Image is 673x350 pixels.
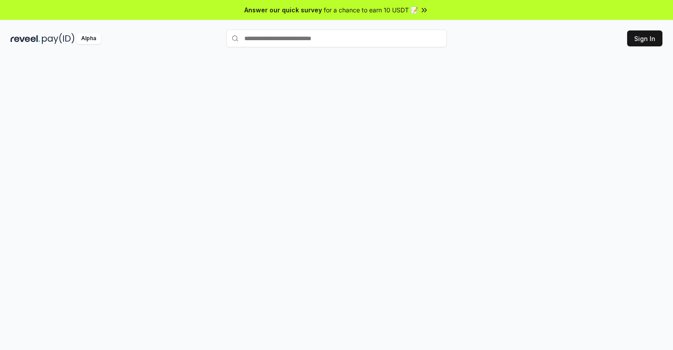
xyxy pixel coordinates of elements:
[627,30,662,46] button: Sign In
[324,5,418,15] span: for a chance to earn 10 USDT 📝
[76,33,101,44] div: Alpha
[244,5,322,15] span: Answer our quick survey
[42,33,75,44] img: pay_id
[11,33,40,44] img: reveel_dark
